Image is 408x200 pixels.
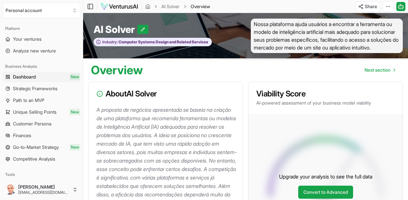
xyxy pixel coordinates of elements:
[70,109,80,115] span: New
[3,72,80,82] a: DashboardNew
[3,107,80,117] a: Unique Selling PointsNew
[279,173,372,180] p: Upgrade your analysis to see the full data
[13,144,59,150] span: Go-to-Market Strategy
[3,169,80,180] div: Tools
[18,190,70,195] span: [EMAIL_ADDRESS][DOMAIN_NAME]
[3,130,80,141] a: Finances
[70,144,80,150] span: New
[13,121,51,127] span: Customer Persona
[100,3,138,10] img: logo
[3,83,80,94] a: Strategic Frameworks
[13,85,57,92] span: Strategic Frameworks
[256,90,395,98] h3: Viability Score
[364,67,390,73] span: Next section
[13,97,45,104] span: Path to an MVP
[5,184,16,195] img: ACg8ocKB4uFhFsxZj7XffVxtZBVbXxOJy0qMPfhy-Z0yVS6LwY-2hU5dOw=s96-c
[359,64,400,77] a: Go to next page
[102,39,118,45] span: Industry:
[3,95,80,106] a: Path to an MVP
[355,1,380,12] button: Share
[365,3,377,10] span: Share
[13,109,57,115] span: Unique Selling Points
[3,182,80,197] button: [PERSON_NAME][EMAIL_ADDRESS][DOMAIN_NAME]
[118,39,208,45] span: Computer Systems Design and Related Services
[3,142,80,152] a: Go-to-Market StrategyNew
[3,119,80,129] a: Customer Persona
[3,34,80,44] a: Your ventures
[13,36,42,42] span: Your ventures
[3,46,80,56] a: Analyze new venture
[70,74,80,80] span: New
[161,3,180,10] a: AI Solver
[94,23,137,35] span: AI Solver
[3,154,80,164] a: Competitive Analysis
[13,48,56,54] span: Analyze new venture
[13,74,36,80] span: Dashboard
[145,3,210,10] nav: breadcrumb
[256,100,395,106] p: AI-powered assessment of your business model viability
[96,90,235,98] h3: About AI Solver
[3,61,80,72] div: Business Analysis
[13,156,55,162] span: Competitive Analysis
[251,19,403,53] span: Nossa plataforma ajuda usuários a encontrar a ferramenta ou modelo de inteligência artificial mai...
[91,64,143,77] h1: Overview
[18,184,70,190] span: [PERSON_NAME]
[3,3,80,18] button: Select an organization
[191,3,210,10] span: Overview
[13,132,31,139] span: Finances
[3,23,80,34] div: Platform
[94,38,212,47] button: Industry:Computer Systems Design and Related Services
[359,64,400,77] nav: pagination
[298,186,353,199] a: Convert to Advanced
